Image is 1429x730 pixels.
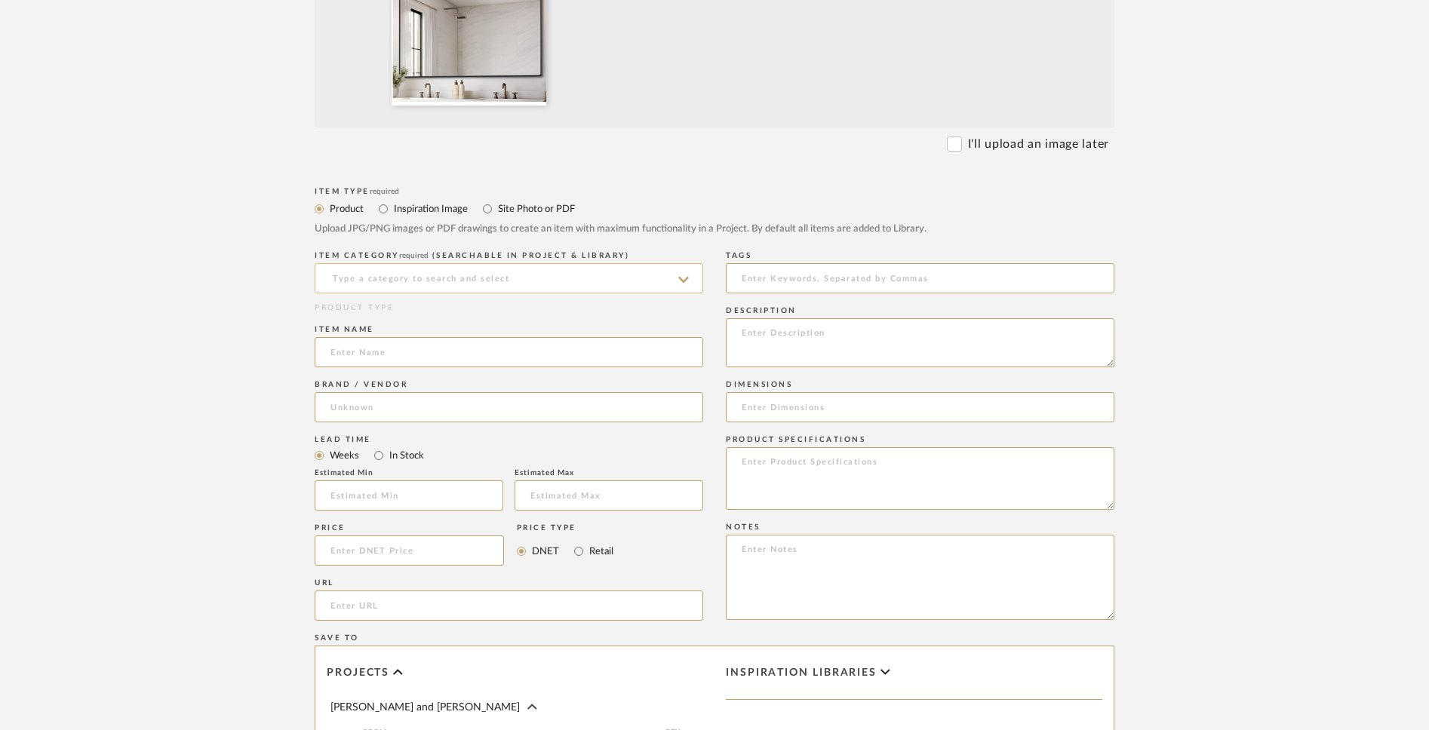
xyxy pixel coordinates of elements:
[726,392,1114,422] input: Enter Dimensions
[315,337,703,367] input: Enter Name
[315,435,703,444] div: Lead Time
[315,480,503,511] input: Estimated Min
[315,578,703,587] div: URL
[515,480,703,511] input: Estimated Max
[327,667,389,679] span: Projects
[588,543,613,560] label: Retail
[370,188,399,195] span: required
[315,325,703,334] div: Item name
[315,523,504,532] div: Price
[315,199,1114,218] mat-radio-group: Select item type
[726,306,1114,315] div: Description
[968,135,1109,153] label: I'll upload an image later
[315,251,703,260] div: ITEM CATEGORY
[315,222,1114,237] div: Upload JPG/PNG images or PDF drawings to create an item with maximum functionality in a Project. ...
[517,523,613,532] div: Price Type
[330,702,520,713] span: [PERSON_NAME] and [PERSON_NAME]
[517,535,613,566] mat-radio-group: Select price type
[315,380,703,389] div: Brand / Vendor
[315,187,1114,196] div: Item Type
[530,543,559,560] label: DNET
[315,392,703,422] input: Unknown
[726,523,1114,532] div: Notes
[315,468,503,477] div: Estimated Min
[315,263,703,293] input: Type a category to search and select
[315,633,1114,643] div: Save To
[496,201,575,217] label: Site Photo or PDF
[432,252,630,259] span: (Searchable in Project & Library)
[515,468,703,477] div: Estimated Max
[726,380,1114,389] div: Dimensions
[315,302,703,314] div: PRODUCT TYPE
[399,252,429,259] span: required
[726,667,877,679] span: Inspiration libraries
[392,201,468,217] label: Inspiration Image
[726,435,1114,444] div: Product Specifications
[726,251,1114,260] div: Tags
[315,446,703,465] mat-radio-group: Select item type
[315,590,703,621] input: Enter URL
[388,447,424,464] label: In Stock
[328,447,359,464] label: Weeks
[328,201,364,217] label: Product
[726,263,1114,293] input: Enter Keywords, Separated by Commas
[315,535,504,566] input: Enter DNET Price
